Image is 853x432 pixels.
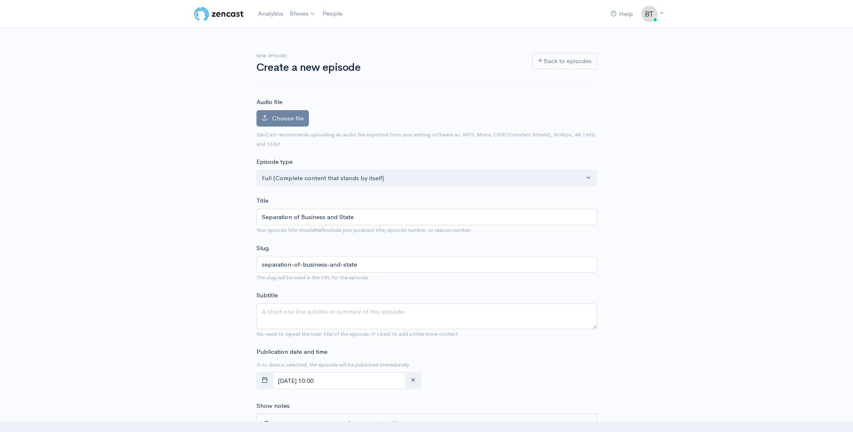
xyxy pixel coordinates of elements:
[256,131,595,147] small: ZenCast recommends uploading an audio file exported from your editing software as: MP3, Mono, CBR...
[272,114,304,122] span: Choose file
[532,53,597,70] a: Back to episodes
[291,418,304,431] button: Italic
[276,420,277,430] i: |
[256,196,268,206] label: Title
[446,420,447,430] i: |
[449,418,462,431] button: Markdown Guide
[319,5,345,23] a: People
[193,6,245,22] img: ZenCast Logo
[256,256,597,273] input: title-of-episode
[256,244,269,253] label: Slug
[404,420,404,430] i: |
[256,54,522,58] h6: New episode
[262,174,584,183] div: Full (Complete content that stands by itself)
[261,418,273,430] button: Insert Show Notes Template
[315,226,324,233] strong: not
[419,418,431,431] button: Toggle Side by Side
[318,420,319,430] i: |
[322,418,334,431] button: Quote
[431,418,444,431] button: Toggle Fullscreen
[256,170,597,187] button: Full (Complete content that stands by itself)
[279,418,291,431] button: Bold
[256,226,472,233] small: Your episode title should include your podcast title, episode number, or season number.
[358,418,371,431] button: Insert Horizontal Line
[256,157,293,167] label: Episode type
[405,372,422,389] button: clear
[256,209,597,226] input: What is the episode's title?
[286,5,319,23] a: Shows
[373,420,374,430] i: |
[256,330,459,337] small: No need to repeat the main title of the episode, it's best to add a little more context.
[256,274,370,281] small: The slug will be used in the URL for the episode.
[256,291,278,300] label: Subtitle
[256,361,410,368] small: If no date is selected, the episode will be published immediately.
[256,401,290,411] label: Show notes
[407,418,419,431] button: Toggle Preview
[256,347,327,357] label: Publication date and time
[256,62,522,74] h1: Create a new episode
[377,418,389,431] button: Create Link
[304,418,316,431] button: Heading
[607,5,636,23] a: Help
[346,418,358,431] button: Numbered List
[334,418,346,431] button: Generic List
[389,418,401,431] button: Insert Image
[255,5,286,23] a: Analytics
[641,6,658,22] img: ...
[256,97,282,107] label: Audio file
[256,372,273,389] button: toggle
